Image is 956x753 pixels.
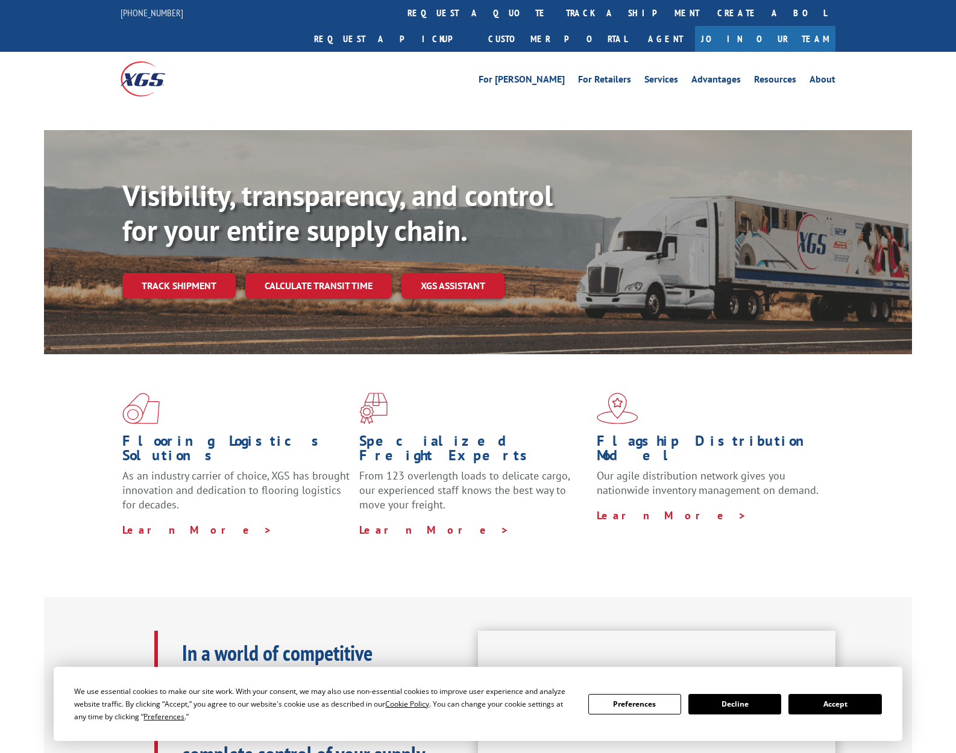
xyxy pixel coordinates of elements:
[810,75,835,88] a: About
[578,75,631,88] a: For Retailers
[122,393,160,424] img: xgs-icon-total-supply-chain-intelligence-red
[479,26,636,52] a: Customer Portal
[359,469,587,522] p: From 123 overlength loads to delicate cargo, our experienced staff knows the best way to move you...
[597,393,638,424] img: xgs-icon-flagship-distribution-model-red
[597,434,825,469] h1: Flagship Distribution Model
[359,393,388,424] img: xgs-icon-focused-on-flooring-red
[597,508,747,522] a: Learn More >
[385,699,429,709] span: Cookie Policy
[644,75,678,88] a: Services
[359,434,587,469] h1: Specialized Freight Experts
[54,667,902,741] div: Cookie Consent Prompt
[788,694,881,714] button: Accept
[122,469,350,511] span: As an industry carrier of choice, XGS has brought innovation and dedication to flooring logistics...
[636,26,695,52] a: Agent
[695,26,835,52] a: Join Our Team
[122,177,553,249] b: Visibility, transparency, and control for your entire supply chain.
[401,273,505,299] a: XGS ASSISTANT
[588,694,681,714] button: Preferences
[754,75,796,88] a: Resources
[359,523,509,537] a: Learn More >
[479,75,565,88] a: For [PERSON_NAME]
[245,273,392,299] a: Calculate transit time
[305,26,479,52] a: Request a pickup
[143,711,184,722] span: Preferences
[122,523,272,537] a: Learn More >
[122,434,350,469] h1: Flooring Logistics Solutions
[597,469,819,497] span: Our agile distribution network gives you nationwide inventory management on demand.
[74,685,573,723] div: We use essential cookies to make our site work. With your consent, we may also use non-essential ...
[121,7,183,19] a: [PHONE_NUMBER]
[688,694,781,714] button: Decline
[122,273,236,298] a: Track shipment
[691,75,741,88] a: Advantages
